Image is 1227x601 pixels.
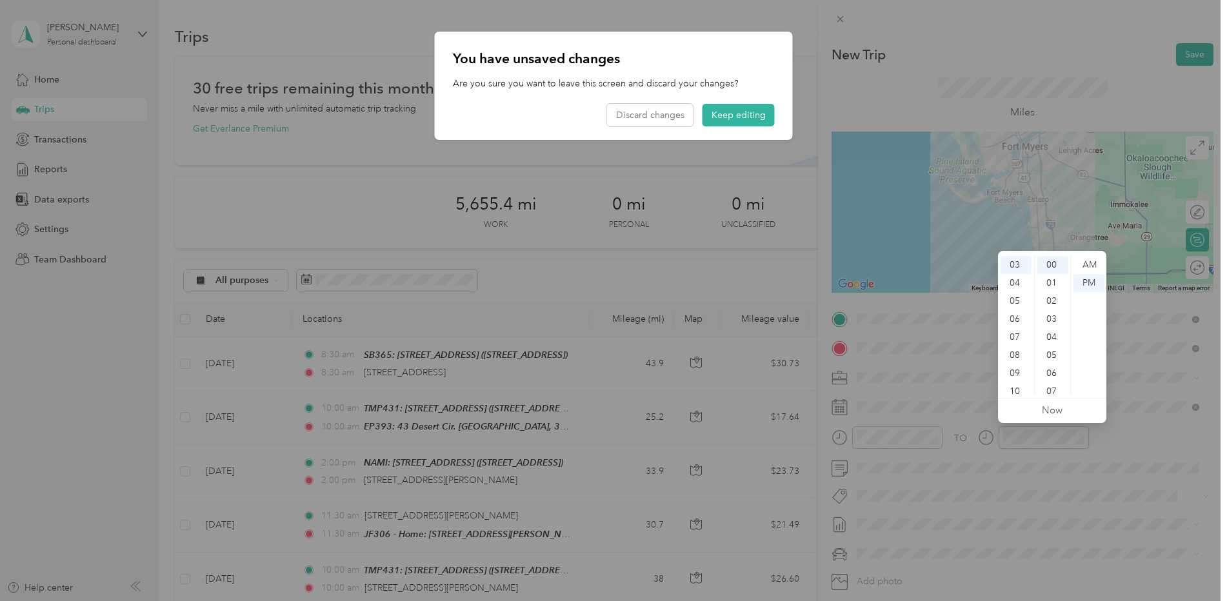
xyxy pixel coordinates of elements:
div: AM [1073,256,1104,274]
div: 04 [1001,274,1032,292]
a: Now [1042,404,1062,417]
div: 04 [1037,328,1068,346]
p: You have unsaved changes [453,50,775,68]
div: 01 [1037,274,1068,292]
div: 07 [1001,328,1032,346]
div: 02 [1037,292,1068,310]
div: 00 [1037,256,1068,274]
iframe: Everlance-gr Chat Button Frame [1155,529,1227,601]
div: 08 [1001,346,1032,364]
p: Are you sure you want to leave this screen and discard your changes? [453,77,775,90]
div: 05 [1037,346,1068,364]
div: 10 [1001,382,1032,400]
div: 09 [1001,364,1032,382]
div: 06 [1001,310,1032,328]
div: 03 [1001,256,1032,274]
div: 05 [1001,292,1032,310]
div: PM [1073,274,1104,292]
div: 07 [1037,382,1068,400]
button: Discard changes [607,104,693,126]
div: 06 [1037,364,1068,382]
div: 03 [1037,310,1068,328]
button: Keep editing [703,104,775,126]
